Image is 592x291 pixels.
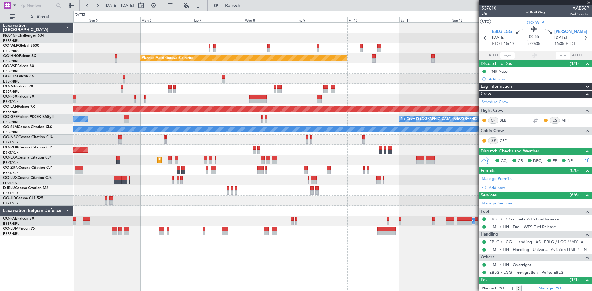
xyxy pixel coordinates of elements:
[3,221,20,226] a: EBBR/BRU
[401,115,504,124] div: No Crew [GEOGRAPHIC_DATA] ([GEOGRAPHIC_DATA] National)
[399,17,451,22] div: Sat 11
[554,29,587,35] span: [PERSON_NAME]
[550,117,560,124] div: CS
[481,83,512,90] span: Leg Information
[570,167,579,174] span: (0/0)
[3,79,20,84] a: EBBR/BRU
[3,156,52,160] a: OO-LXACessna Citation CJ4
[554,41,564,47] span: 16:35
[296,17,347,22] div: Thu 9
[3,105,18,109] span: OO-LAH
[3,44,39,48] a: OO-WLPGlobal 5500
[3,227,35,231] a: OO-LUMFalcon 7X
[489,185,589,190] div: Add new
[105,3,134,8] span: [DATE] - [DATE]
[570,192,579,198] span: (6/6)
[488,137,498,144] div: ISP
[3,49,20,53] a: EBBR/BRU
[489,224,556,229] a: LIML / LIN - Fuel - WFS Fuel Release
[3,181,20,185] a: LFSN/ENC
[482,5,496,11] span: 537610
[481,231,498,238] span: Handling
[75,12,85,18] div: [DATE]
[488,117,498,124] div: CP
[500,118,514,123] a: SEB
[504,41,514,47] span: 15:40
[3,64,17,68] span: OO-VSF
[140,17,192,22] div: Mon 6
[3,186,15,190] span: D-IBLU
[3,125,52,129] a: OO-SLMCessna Citation XLS
[3,176,18,180] span: OO-LUX
[220,3,246,8] span: Refresh
[3,176,52,180] a: OO-LUXCessna Citation CJ4
[244,17,296,22] div: Wed 8
[492,29,512,35] span: EBLG LGG
[3,75,17,78] span: OO-ELK
[3,201,18,206] a: EBKT/KJK
[3,34,44,38] a: N604GFChallenger 604
[3,64,34,68] a: OO-VSFFalcon 8X
[481,107,504,114] span: Flight Crew
[3,150,18,155] a: EBKT/KJK
[489,69,508,74] div: PNR Auto
[3,196,16,200] span: OO-JID
[192,17,244,22] div: Tue 7
[492,41,502,47] span: ETOT
[518,158,523,164] span: CR
[481,127,504,135] span: Cabin Crew
[566,41,576,47] span: ELDT
[489,216,559,222] a: EBLG / LGG - Fuel - WFS Fuel Release
[3,135,53,139] a: OO-NSGCessna Citation CJ4
[3,54,36,58] a: OO-HHOFalcon 8X
[3,146,53,149] a: OO-ROKCessna Citation CJ4
[451,17,503,22] div: Sun 12
[481,148,539,155] span: Dispatch Checks and Weather
[3,110,20,114] a: EBBR/BRU
[481,254,494,261] span: Others
[3,115,54,119] a: OO-GPEFalcon 900EX EASy II
[561,118,575,123] a: MTT
[3,186,48,190] a: D-IBLUCessna Citation M2
[3,160,18,165] a: EBKT/KJK
[3,227,18,231] span: OO-LUM
[481,277,487,284] span: Pax
[482,11,496,17] span: 7/8
[3,135,18,139] span: OO-NSG
[19,1,54,10] input: Trip Number
[572,52,582,59] span: ALDT
[3,95,17,99] span: OO-FSX
[553,158,557,164] span: FP
[489,262,531,267] a: LIML / LIN - Overnight
[88,17,140,22] div: Sun 5
[7,12,67,22] button: All Aircraft
[3,85,16,88] span: OO-AIE
[482,99,508,105] a: Schedule Crew
[481,60,512,67] span: Dispatch To-Dos
[3,99,18,104] a: EBKT/KJK
[554,35,567,41] span: [DATE]
[480,19,491,24] button: UTC
[3,105,35,109] a: OO-LAHFalcon 7X
[489,76,589,82] div: Add new
[3,232,20,236] a: EBBR/BRU
[3,156,18,160] span: OO-LXA
[3,166,53,170] a: OO-ZUNCessna Citation CJ4
[3,75,34,78] a: OO-ELKFalcon 8X
[488,52,499,59] span: ATOT
[3,191,18,196] a: EBKT/KJK
[481,91,491,98] span: Crew
[567,158,573,164] span: DP
[3,44,18,48] span: OO-WLP
[570,11,589,17] span: Pref Charter
[482,200,512,207] a: Manage Services
[3,166,18,170] span: OO-ZUN
[3,146,18,149] span: OO-ROK
[3,140,18,145] a: EBKT/KJK
[3,38,20,43] a: EBBR/BRU
[142,54,193,63] div: Planned Maint Geneva (Cointrin)
[489,239,589,245] a: EBLG / LGG - Handling - ASL EBLG / LGG **MYHANDLING**
[492,35,505,41] span: [DATE]
[570,5,589,11] span: AAB56P
[481,192,497,199] span: Services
